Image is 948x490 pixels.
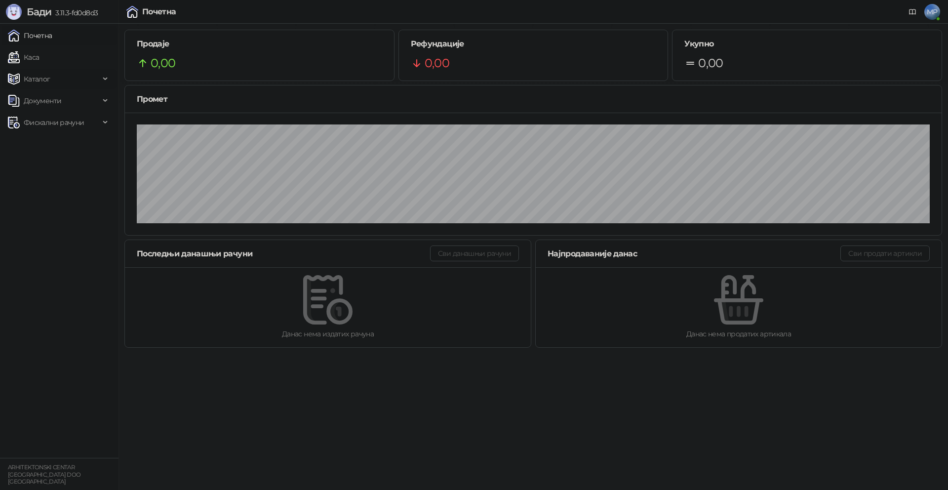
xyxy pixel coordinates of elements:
[141,328,515,339] div: Данас нема издатих рачуна
[411,38,656,50] h5: Рефундације
[698,54,723,73] span: 0,00
[684,38,930,50] h5: Укупно
[27,6,51,18] span: Бади
[552,328,926,339] div: Данас нема продатих артикала
[430,245,519,261] button: Сви данашњи рачуни
[548,247,840,260] div: Најпродаваније данас
[51,8,98,17] span: 3.11.3-fd0d8d3
[8,464,81,485] small: ARHITEKTONSKI CENTAR [GEOGRAPHIC_DATA] DOO [GEOGRAPHIC_DATA]
[905,4,920,20] a: Документација
[137,38,382,50] h5: Продаје
[8,47,39,67] a: Каса
[8,26,52,45] a: Почетна
[137,93,930,105] div: Промет
[137,247,430,260] div: Последњи данашњи рачуни
[840,245,930,261] button: Сви продати артикли
[24,91,61,111] span: Документи
[151,54,175,73] span: 0,00
[142,8,176,16] div: Почетна
[924,4,940,20] span: MP
[425,54,449,73] span: 0,00
[6,4,22,20] img: Logo
[24,113,84,132] span: Фискални рачуни
[24,69,50,89] span: Каталог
